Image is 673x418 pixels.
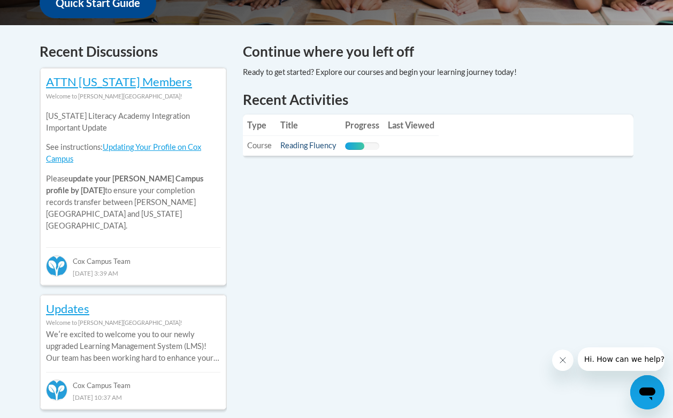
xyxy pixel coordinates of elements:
iframe: Close message [552,349,573,371]
th: Type [243,115,276,136]
div: [DATE] 10:37 AM [46,391,220,403]
div: Welcome to [PERSON_NAME][GEOGRAPHIC_DATA]! [46,90,220,102]
div: Cox Campus Team [46,247,220,267]
a: Updating Your Profile on Cox Campus [46,142,201,163]
iframe: Message from company [578,347,664,371]
a: ATTN [US_STATE] Members [46,74,192,89]
div: Cox Campus Team [46,372,220,391]
a: Reading Fluency [280,141,336,150]
p: [US_STATE] Literacy Academy Integration Important Update [46,110,220,134]
div: Welcome to [PERSON_NAME][GEOGRAPHIC_DATA]! [46,317,220,329]
th: Title [276,115,341,136]
a: Updates [46,301,89,316]
th: Last Viewed [384,115,439,136]
iframe: Button to launch messaging window [630,375,664,409]
img: Cox Campus Team [46,255,67,277]
span: Course [247,141,272,150]
th: Progress [341,115,384,136]
img: Cox Campus Team [46,379,67,401]
div: Please to ensure your completion records transfer between [PERSON_NAME][GEOGRAPHIC_DATA] and [US_... [46,102,220,240]
h1: Recent Activities [243,90,633,109]
p: See instructions: [46,141,220,165]
b: update your [PERSON_NAME] Campus profile by [DATE] [46,174,203,195]
div: Progress, % [345,142,364,150]
h4: Continue where you left off [243,41,633,62]
h4: Recent Discussions [40,41,227,62]
div: [DATE] 3:39 AM [46,267,220,279]
p: Weʹre excited to welcome you to our newly upgraded Learning Management System (LMS)! Our team has... [46,329,220,364]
